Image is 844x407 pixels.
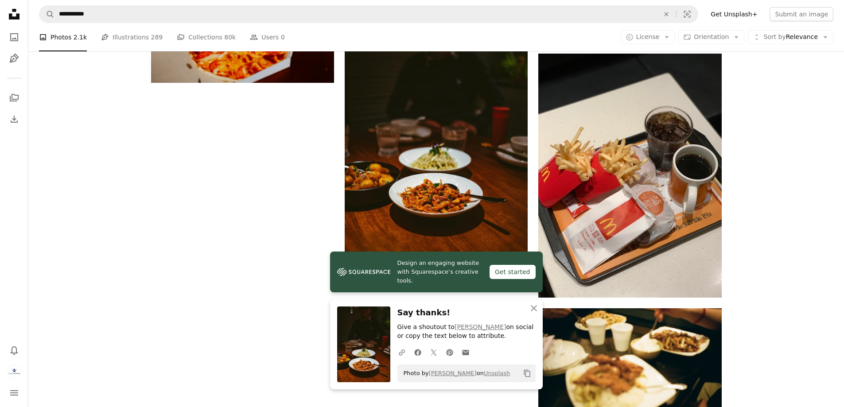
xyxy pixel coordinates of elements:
span: Photo by on [399,366,510,380]
a: a wooden table topped with plates of food [345,128,528,136]
a: Collections [5,89,23,107]
a: Design an engaging website with Squarespace’s creative tools.Get started [330,252,543,292]
a: [PERSON_NAME] [455,323,506,330]
a: Share on Pinterest [442,343,458,361]
h3: Say thanks! [397,306,536,319]
a: Users 0 [250,23,285,51]
span: 289 [151,32,163,42]
p: Give a shoutout to on social or copy the text below to attribute. [397,323,536,341]
a: Download History [5,110,23,128]
span: 80k [224,32,236,42]
form: Find visuals sitewide [39,5,698,23]
a: Share over email [458,343,474,361]
a: Share on Twitter [426,343,442,361]
span: Relevance [763,33,818,42]
a: Illustrations 289 [101,23,163,51]
span: 0 [281,32,285,42]
button: Menu [5,384,23,402]
img: file-1606177908946-d1eed1cbe4f5image [337,265,390,279]
button: Clear [657,6,676,23]
a: Illustrations [5,50,23,67]
button: License [621,30,675,44]
button: Search Unsplash [39,6,54,23]
div: Get started [490,265,536,279]
span: License [636,33,660,40]
a: Home — Unsplash [5,5,23,25]
button: Sort byRelevance [748,30,833,44]
button: Orientation [678,30,744,44]
button: Copy to clipboard [520,366,535,381]
a: Photos [5,28,23,46]
a: A person is cutting a piece of meat on a plate [538,364,721,372]
img: mcdonalds fries and mcdonald fries [538,54,721,298]
button: Notifications [5,341,23,359]
a: [PERSON_NAME] [429,370,477,376]
span: Design an engaging website with Squarespace’s creative tools. [397,259,482,285]
button: Submit an image [770,7,833,21]
button: Profile [5,363,23,380]
a: mcdonalds fries and mcdonald fries [538,171,721,179]
button: Visual search [677,6,698,23]
a: Get Unsplash+ [705,7,762,21]
a: Unsplash [484,370,510,376]
img: Avatar of user Allen Richard [7,364,21,379]
a: Collections 80k [177,23,236,51]
span: Sort by [763,33,786,40]
a: Share on Facebook [410,343,426,361]
span: Orientation [694,33,729,40]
